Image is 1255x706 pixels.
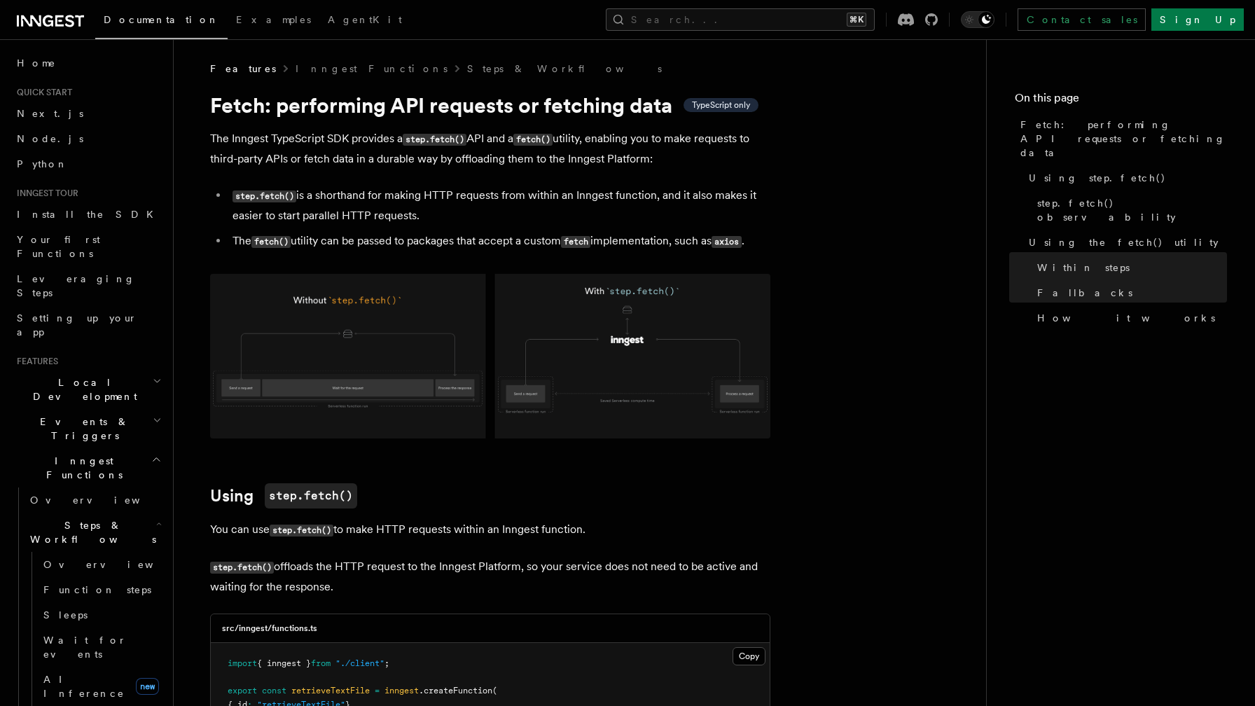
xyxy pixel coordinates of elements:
[95,4,228,39] a: Documentation
[43,635,127,660] span: Wait for events
[210,92,770,118] h1: Fetch: performing API requests or fetching data
[1032,280,1227,305] a: Fallbacks
[1037,261,1130,275] span: Within steps
[228,658,257,668] span: import
[262,686,286,695] span: const
[222,623,317,634] h3: src/inngest/functions.ts
[210,557,770,597] p: offloads the HTTP request to the Inngest Platform, so your service does not need to be active and...
[1037,286,1132,300] span: Fallbacks
[17,158,68,169] span: Python
[25,518,156,546] span: Steps & Workflows
[228,231,770,251] li: The utility can be passed to packages that accept a custom implementation, such as .
[210,62,276,76] span: Features
[961,11,994,28] button: Toggle dark mode
[11,454,151,482] span: Inngest Functions
[210,520,770,540] p: You can use to make HTTP requests within an Inngest function.
[17,108,83,119] span: Next.js
[606,8,875,31] button: Search...⌘K
[733,647,765,665] button: Copy
[375,686,380,695] span: =
[11,415,153,443] span: Events & Triggers
[43,584,151,595] span: Function steps
[17,56,56,70] span: Home
[251,236,291,248] code: fetch()
[104,14,219,25] span: Documentation
[1020,118,1227,160] span: Fetch: performing API requests or fetching data
[384,686,419,695] span: inngest
[11,370,165,409] button: Local Development
[384,658,389,668] span: ;
[265,483,357,508] code: step.fetch()
[712,236,741,248] code: axios
[17,312,137,338] span: Setting up your app
[11,266,165,305] a: Leveraging Steps
[257,658,311,668] span: { inngest }
[11,50,165,76] a: Home
[210,483,357,508] a: Usingstep.fetch()
[1029,235,1219,249] span: Using the fetch() utility
[1029,171,1166,185] span: Using step.fetch()
[311,658,331,668] span: from
[43,559,188,570] span: Overview
[25,487,165,513] a: Overview
[17,133,83,144] span: Node.js
[11,227,165,266] a: Your first Functions
[403,134,466,146] code: step.fetch()
[11,409,165,448] button: Events & Triggers
[228,186,770,226] li: is a shorthand for making HTTP requests from within an Inngest function, and it also makes it eas...
[847,13,866,27] kbd: ⌘K
[11,188,78,199] span: Inngest tour
[291,686,370,695] span: retrieveTextFile
[38,602,165,628] a: Sleeps
[296,62,448,76] a: Inngest Functions
[25,513,165,552] button: Steps & Workflows
[561,236,590,248] code: fetch
[328,14,402,25] span: AgentKit
[11,375,153,403] span: Local Development
[1037,196,1227,224] span: step.fetch() observability
[1015,112,1227,165] a: Fetch: performing API requests or fetching data
[1023,165,1227,191] a: Using step.fetch()
[11,356,58,367] span: Features
[1037,311,1215,325] span: How it works
[11,101,165,126] a: Next.js
[236,14,311,25] span: Examples
[1032,191,1227,230] a: step.fetch() observability
[38,667,165,706] a: AI Inferencenew
[43,609,88,621] span: Sleeps
[43,674,125,699] span: AI Inference
[38,577,165,602] a: Function steps
[1151,8,1244,31] a: Sign Up
[335,658,384,668] span: "./client"
[210,274,770,438] img: Using Fetch offloads the HTTP request to the Inngest Platform
[38,552,165,577] a: Overview
[319,4,410,38] a: AgentKit
[11,151,165,176] a: Python
[419,686,492,695] span: .createFunction
[17,209,162,220] span: Install the SDK
[17,273,135,298] span: Leveraging Steps
[1023,230,1227,255] a: Using the fetch() utility
[270,525,333,537] code: step.fetch()
[11,87,72,98] span: Quick start
[11,305,165,345] a: Setting up your app
[11,202,165,227] a: Install the SDK
[513,134,553,146] code: fetch()
[492,686,497,695] span: (
[228,4,319,38] a: Examples
[30,494,174,506] span: Overview
[11,448,165,487] button: Inngest Functions
[17,234,100,259] span: Your first Functions
[38,628,165,667] a: Wait for events
[228,686,257,695] span: export
[1032,255,1227,280] a: Within steps
[11,126,165,151] a: Node.js
[1018,8,1146,31] a: Contact sales
[233,191,296,202] code: step.fetch()
[467,62,662,76] a: Steps & Workflows
[136,678,159,695] span: new
[692,99,750,111] span: TypeScript only
[1015,90,1227,112] h4: On this page
[1032,305,1227,331] a: How it works
[210,562,274,574] code: step.fetch()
